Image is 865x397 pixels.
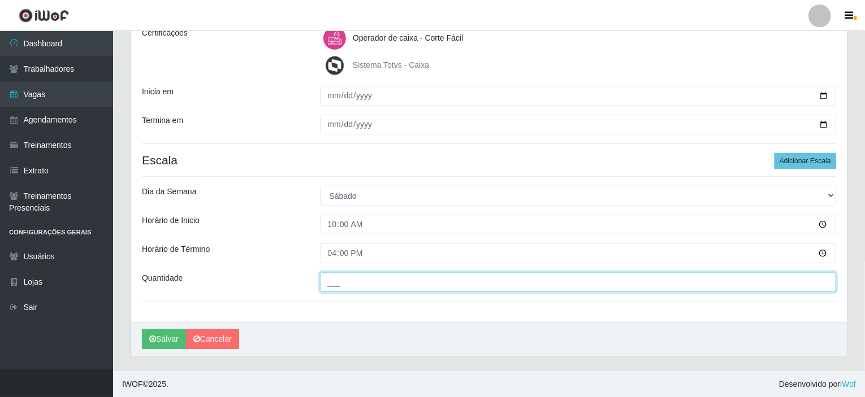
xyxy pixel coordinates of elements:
[840,379,856,389] a: iWof
[142,243,210,255] label: Horário de Término
[320,215,837,234] input: 00:00
[353,33,463,42] span: Operador de caixa - Corte Fácil
[353,60,429,69] span: Sistema Totvs - Caixa
[186,329,239,349] a: Cancelar
[775,153,836,169] button: Adicionar Escala
[320,115,837,134] input: 00/00/0000
[320,243,837,263] input: 00:00
[142,27,188,39] label: Certificações
[122,378,168,390] span: © 2025 .
[323,27,351,50] img: Operador de caixa - Corte Fácil
[142,153,836,167] h4: Escala
[19,8,69,23] img: CoreUI Logo
[142,86,174,98] label: Inicia em
[142,115,183,126] label: Termina em
[122,379,143,389] span: IWOF
[142,186,197,198] label: Dia da Semana
[142,329,186,349] button: Salvar
[320,272,837,292] input: Informe a quantidade...
[779,378,856,390] span: Desenvolvido por
[320,86,837,106] input: 00/00/0000
[142,215,200,226] label: Horário de Inicio
[323,54,351,77] img: Sistema Totvs - Caixa
[142,272,183,284] label: Quantidade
